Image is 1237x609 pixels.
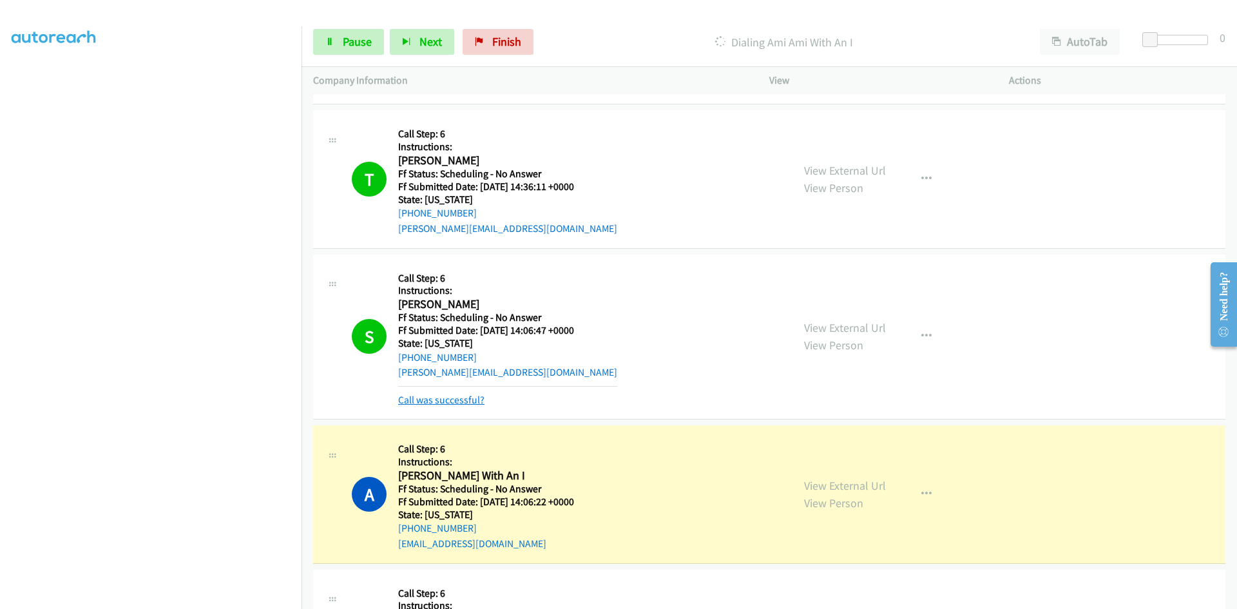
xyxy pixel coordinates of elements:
[804,320,886,335] a: View External Url
[398,324,617,337] h5: Ff Submitted Date: [DATE] 14:06:47 +0000
[398,394,484,406] a: Call was successful?
[1149,35,1208,45] div: Delay between calls (in seconds)
[1009,73,1225,88] p: Actions
[398,351,477,363] a: [PHONE_NUMBER]
[390,29,454,55] button: Next
[1220,29,1225,46] div: 0
[398,207,477,219] a: [PHONE_NUMBER]
[398,522,477,534] a: [PHONE_NUMBER]
[398,587,574,600] h5: Call Step: 6
[313,29,384,55] a: Pause
[398,311,617,324] h5: Ff Status: Scheduling - No Answer
[398,222,617,235] a: [PERSON_NAME][EMAIL_ADDRESS][DOMAIN_NAME]
[804,478,886,493] a: View External Url
[492,34,521,49] span: Finish
[398,168,617,180] h5: Ff Status: Scheduling - No Answer
[398,337,617,350] h5: State: [US_STATE]
[398,443,590,456] h5: Call Step: 6
[398,140,617,153] h5: Instructions:
[769,73,986,88] p: View
[398,496,590,508] h5: Ff Submitted Date: [DATE] 14:06:22 +0000
[398,193,617,206] h5: State: [US_STATE]
[313,73,746,88] p: Company Information
[398,483,590,496] h5: Ff Status: Scheduling - No Answer
[398,272,617,285] h5: Call Step: 6
[398,537,546,550] a: [EMAIL_ADDRESS][DOMAIN_NAME]
[804,180,863,195] a: View Person
[398,153,590,168] h2: [PERSON_NAME]
[352,477,387,512] h1: A
[1200,253,1237,356] iframe: Resource Center
[463,29,533,55] a: Finish
[352,162,387,197] h1: T
[398,469,590,483] h2: [PERSON_NAME] With An I
[398,508,590,521] h5: State: [US_STATE]
[804,496,863,510] a: View Person
[398,284,617,297] h5: Instructions:
[804,338,863,353] a: View Person
[352,319,387,354] h1: S
[343,34,372,49] span: Pause
[419,34,442,49] span: Next
[398,297,590,312] h2: [PERSON_NAME]
[398,180,617,193] h5: Ff Submitted Date: [DATE] 14:36:11 +0000
[398,366,617,378] a: [PERSON_NAME][EMAIL_ADDRESS][DOMAIN_NAME]
[551,34,1017,51] p: Dialing Ami Ami With An I
[804,163,886,178] a: View External Url
[398,128,617,140] h5: Call Step: 6
[1040,29,1120,55] button: AutoTab
[398,456,590,469] h5: Instructions:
